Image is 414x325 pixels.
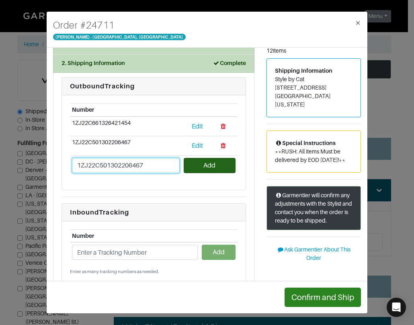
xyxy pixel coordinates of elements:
span: Special Instructions [275,140,336,146]
strong: Complete [213,60,246,66]
div: Garmentier will confirm any adjustments with the Stylist and contact you when the order is ready ... [266,186,361,230]
button: Confirm and Ship [285,288,361,307]
td: 1ZJ22C661326421454 [70,117,182,136]
span: [PERSON_NAME] - [GEOGRAPHIC_DATA], [GEOGRAPHIC_DATA] [53,34,186,40]
button: Add [184,158,236,173]
input: Enter a Tracking Number [72,158,180,173]
h4: Order # 24711 [53,18,186,33]
button: Ask Garmentier About This Order [266,243,361,264]
h6: Inbound Tracking [70,208,238,216]
span: × [355,17,361,28]
small: Enter as many tracking numbers as needed. [70,268,238,275]
button: Add [202,245,236,260]
strong: 2. Shipping Information [61,60,125,66]
th: Number [70,104,182,117]
h6: Outbound Tracking [70,82,238,90]
td: 1ZJ22C501302206467 [70,136,182,156]
address: Style by Cat [STREET_ADDRESS] [GEOGRAPHIC_DATA][US_STATE] [275,75,353,109]
button: Edit [184,119,211,134]
button: Close [348,12,367,34]
span: Shipping Information [275,67,332,74]
div: 12 items [266,47,361,55]
button: Edit [184,138,211,153]
p: **RUSH: All items Must be delivered by EOD [DATE]!** [275,147,353,164]
div: Open Intercom Messenger [387,298,406,317]
th: Number [70,229,200,242]
input: Enter a Tracking Number [72,245,198,260]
